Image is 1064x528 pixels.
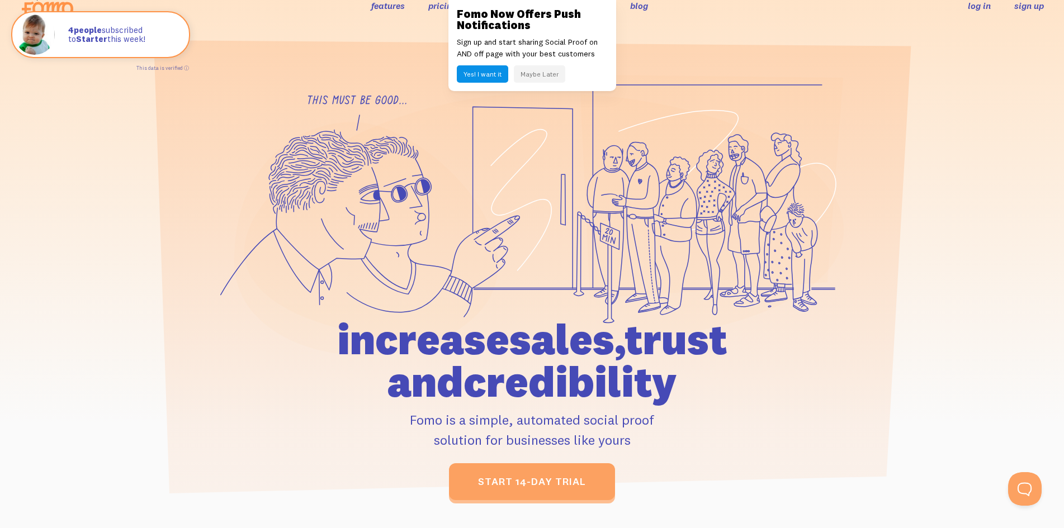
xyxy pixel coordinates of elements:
p: subscribed to this week! [68,26,178,44]
p: Sign up and start sharing Social Proof on AND off page with your best customers [457,36,608,60]
h1: increase sales, trust and credibility [273,318,791,403]
img: Fomo [15,15,55,55]
a: This data is verified ⓘ [136,65,189,71]
strong: people [68,25,102,35]
p: Fomo is a simple, automated social proof solution for businesses like yours [273,410,791,450]
span: 4 [68,26,74,35]
button: Yes! I want it [457,65,508,83]
a: start 14-day trial [449,463,615,500]
h3: Fomo Now Offers Push Notifications [457,8,608,31]
button: Maybe Later [514,65,565,83]
iframe: Help Scout Beacon - Open [1008,472,1042,506]
strong: Starter [76,34,107,44]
